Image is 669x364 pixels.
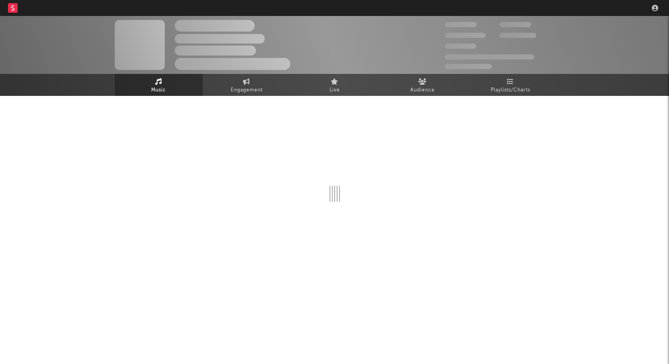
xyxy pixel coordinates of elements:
[499,22,531,27] span: 100,000
[445,22,477,27] span: 300,000
[291,74,379,96] a: Live
[467,74,555,96] a: Playlists/Charts
[499,33,536,38] span: 1,000,000
[445,64,492,69] span: Jump Score: 85.0
[491,86,530,95] span: Playlists/Charts
[151,86,166,95] span: Music
[445,44,476,49] span: 100,000
[115,74,203,96] a: Music
[330,86,340,95] span: Live
[445,33,485,38] span: 50,000,000
[203,74,291,96] a: Engagement
[445,54,534,60] span: 50,000,000 Monthly Listeners
[379,74,467,96] a: Audience
[231,86,263,95] span: Engagement
[410,86,435,95] span: Audience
